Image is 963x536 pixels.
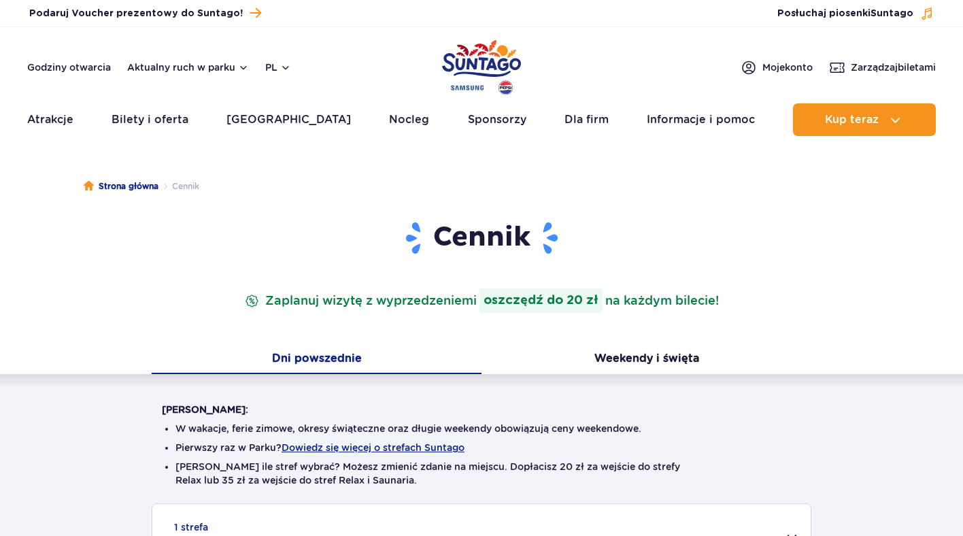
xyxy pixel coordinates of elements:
[175,460,788,487] li: [PERSON_NAME] ile stref wybrać? Możesz zmienić zdanie na miejscu. Dopłacisz 20 zł za wejście do s...
[762,61,813,74] span: Moje konto
[468,103,526,136] a: Sponsorzy
[777,7,934,20] button: Posłuchaj piosenkiSuntago
[481,346,811,374] button: Weekendy i święta
[825,114,879,126] span: Kup teraz
[829,59,936,76] a: Zarządzajbiletami
[84,180,158,193] a: Strona główna
[158,180,199,193] li: Cennik
[174,520,208,534] small: 1 strefa
[777,7,913,20] span: Posłuchaj piosenki
[564,103,609,136] a: Dla firm
[27,103,73,136] a: Atrakcje
[647,103,755,136] a: Informacje i pomoc
[265,61,291,74] button: pl
[152,346,481,374] button: Dni powszednie
[242,288,722,313] p: Zaplanuj wizytę z wyprzedzeniem na każdym bilecie!
[282,442,464,453] button: Dowiedz się więcej o strefach Suntago
[162,404,248,415] strong: [PERSON_NAME]:
[851,61,936,74] span: Zarządzaj biletami
[29,4,261,22] a: Podaruj Voucher prezentowy do Suntago!
[442,34,521,97] a: Park of Poland
[175,441,788,454] li: Pierwszy raz w Parku?
[127,62,249,73] button: Aktualny ruch w parku
[27,61,111,74] a: Godziny otwarcia
[226,103,351,136] a: [GEOGRAPHIC_DATA]
[793,103,936,136] button: Kup teraz
[871,9,913,18] span: Suntago
[389,103,429,136] a: Nocleg
[112,103,188,136] a: Bilety i oferta
[741,59,813,76] a: Mojekonto
[162,220,801,256] h1: Cennik
[175,422,788,435] li: W wakacje, ferie zimowe, okresy świąteczne oraz długie weekendy obowiązują ceny weekendowe.
[479,288,603,313] strong: oszczędź do 20 zł
[29,7,243,20] span: Podaruj Voucher prezentowy do Suntago!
